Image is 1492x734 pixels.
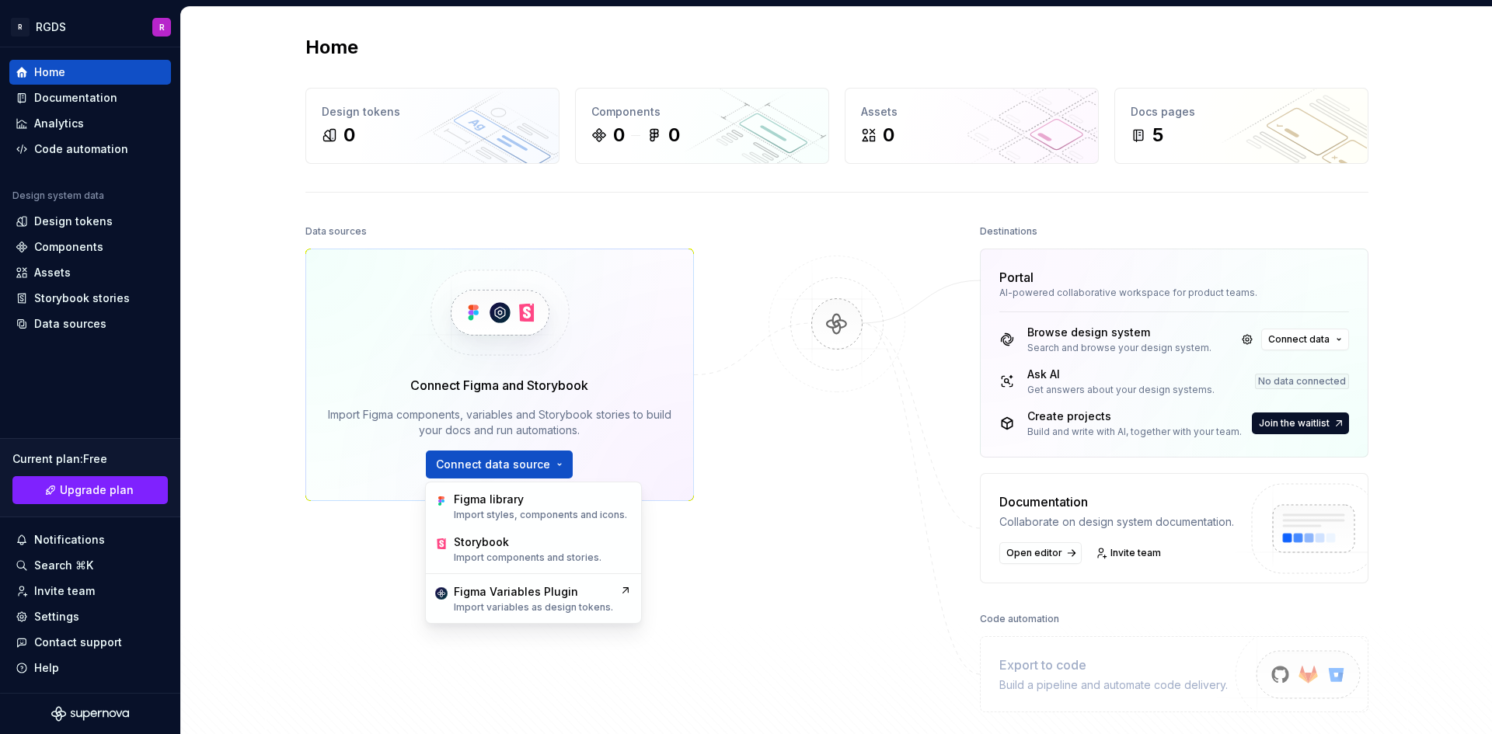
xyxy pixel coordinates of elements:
[9,111,171,136] a: Analytics
[454,601,613,614] p: Import variables as design tokens.
[861,104,1082,120] div: Assets
[1152,123,1163,148] div: 5
[34,141,128,157] div: Code automation
[12,190,104,202] div: Design system data
[999,656,1228,674] div: Export to code
[34,90,117,106] div: Documentation
[9,85,171,110] a: Documentation
[1110,547,1161,559] span: Invite team
[34,609,79,624] div: Settings
[9,260,171,285] a: Assets
[999,542,1082,564] a: Open editor
[34,583,95,599] div: Invite team
[1027,384,1215,396] div: Get answers about your design systems.
[980,221,1037,242] div: Destinations
[1259,417,1330,430] span: Join the waitlist
[305,221,367,242] div: Data sources
[1261,329,1349,350] button: Connect data
[9,527,171,552] button: Notifications
[60,482,134,498] span: Upgrade plan
[1114,88,1368,164] a: Docs pages5
[436,457,550,472] span: Connect data source
[1027,426,1242,438] div: Build and write with AI, together with your team.
[454,492,524,507] div: Figma library
[9,630,171,655] button: Contact support
[454,509,627,521] p: Import styles, components and icons.
[999,268,1034,287] div: Portal
[845,88,1099,164] a: Assets0
[9,137,171,162] a: Code automation
[1268,333,1330,346] span: Connect data
[980,608,1059,630] div: Code automation
[34,239,103,255] div: Components
[1027,342,1211,354] div: Search and browse your design system.
[883,123,894,148] div: 0
[34,116,84,131] div: Analytics
[12,476,168,504] button: Upgrade plan
[34,316,106,332] div: Data sources
[9,311,171,336] a: Data sources
[3,10,177,43] button: RRGDSR
[999,492,1234,511] div: Documentation
[305,35,358,60] h2: Home
[9,579,171,604] a: Invite team
[328,407,671,438] div: Import Figma components, variables and Storybook stories to build your docs and run automations.
[410,376,588,395] div: Connect Figma and Storybook
[426,450,573,478] button: Connect data source
[9,656,171,680] button: Help
[34,214,113,229] div: Design tokens
[1091,542,1168,564] a: Invite team
[999,677,1228,693] div: Build a pipeline and automate code delivery.
[1255,374,1349,389] div: No data connected
[343,123,355,148] div: 0
[999,514,1234,530] div: Collaborate on design system documentation.
[34,64,65,80] div: Home
[1131,104,1352,120] div: Docs pages
[159,21,165,33] div: R
[1027,409,1242,424] div: Create projects
[9,60,171,85] a: Home
[34,290,130,306] div: Storybook stories
[613,123,625,148] div: 0
[591,104,813,120] div: Components
[1252,412,1349,434] a: Join the waitlist
[51,706,129,722] svg: Supernova Logo
[999,287,1349,299] div: AI-powered collaborative workspace for product teams.
[34,265,71,280] div: Assets
[668,123,680,148] div: 0
[36,19,66,35] div: RGDS
[9,286,171,311] a: Storybook stories
[1027,367,1215,382] div: Ask AI
[9,209,171,234] a: Design tokens
[454,534,509,550] div: Storybook
[9,604,171,629] a: Settings
[34,635,122,650] div: Contact support
[9,553,171,578] button: Search ⌘K
[454,551,601,564] p: Import components and stories.
[1006,547,1062,559] span: Open editor
[454,584,578,600] div: Figma Variables Plugin
[575,88,829,164] a: Components00
[12,451,168,467] div: Current plan : Free
[322,104,543,120] div: Design tokens
[34,558,93,573] div: Search ⌘K
[1027,325,1211,340] div: Browse design system
[11,18,30,37] div: R
[9,235,171,259] a: Components
[305,88,559,164] a: Design tokens0
[34,532,105,548] div: Notifications
[34,660,59,676] div: Help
